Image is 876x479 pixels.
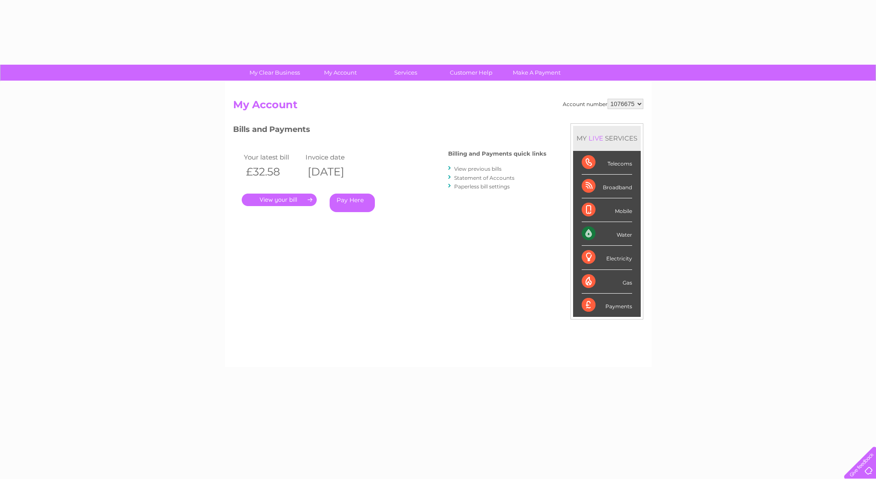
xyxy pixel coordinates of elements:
[330,194,375,212] a: Pay Here
[233,123,546,138] h3: Bills and Payments
[582,222,632,246] div: Water
[242,194,317,206] a: .
[233,99,643,115] h2: My Account
[242,163,304,181] th: £32.58
[448,150,546,157] h4: Billing and Payments quick links
[370,65,441,81] a: Services
[582,198,632,222] div: Mobile
[454,166,502,172] a: View previous bills
[242,151,304,163] td: Your latest bill
[582,175,632,198] div: Broadband
[454,183,510,190] a: Paperless bill settings
[587,134,605,142] div: LIVE
[239,65,310,81] a: My Clear Business
[303,163,365,181] th: [DATE]
[582,270,632,294] div: Gas
[454,175,514,181] a: Statement of Accounts
[563,99,643,109] div: Account number
[305,65,376,81] a: My Account
[582,151,632,175] div: Telecoms
[436,65,507,81] a: Customer Help
[582,246,632,269] div: Electricity
[582,294,632,317] div: Payments
[501,65,572,81] a: Make A Payment
[303,151,365,163] td: Invoice date
[573,126,641,150] div: MY SERVICES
